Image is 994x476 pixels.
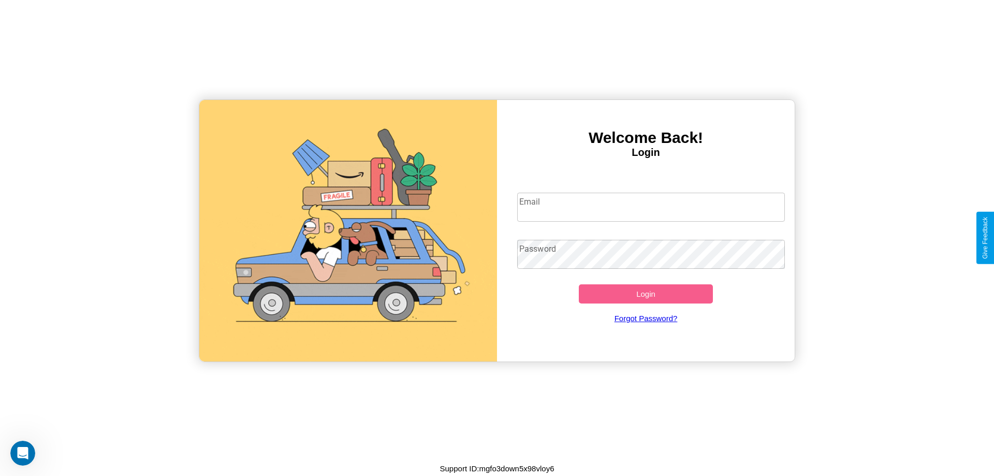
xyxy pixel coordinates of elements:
[440,461,554,475] p: Support ID: mgfo3down5x98vloy6
[497,129,795,147] h3: Welcome Back!
[982,217,989,259] div: Give Feedback
[497,147,795,158] h4: Login
[579,284,713,304] button: Login
[199,100,497,362] img: gif
[512,304,780,333] a: Forgot Password?
[10,441,35,466] iframe: Intercom live chat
